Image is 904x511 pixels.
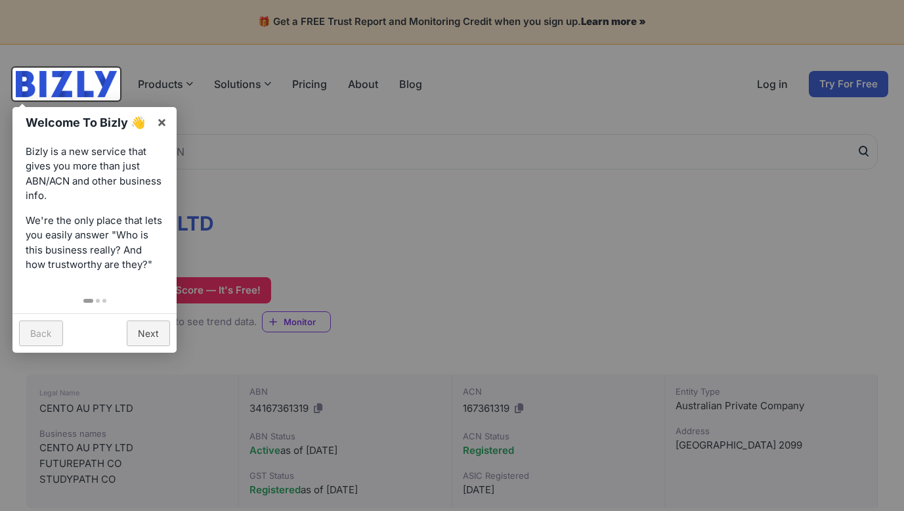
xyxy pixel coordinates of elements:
[26,114,150,131] h1: Welcome To Bizly 👋
[26,144,163,204] p: Bizly is a new service that gives you more than just ABN/ACN and other business info.
[127,321,170,346] a: Next
[147,107,177,137] a: ×
[19,321,63,346] a: Back
[26,213,163,273] p: We're the only place that lets you easily answer "Who is this business really? And how trustworth...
